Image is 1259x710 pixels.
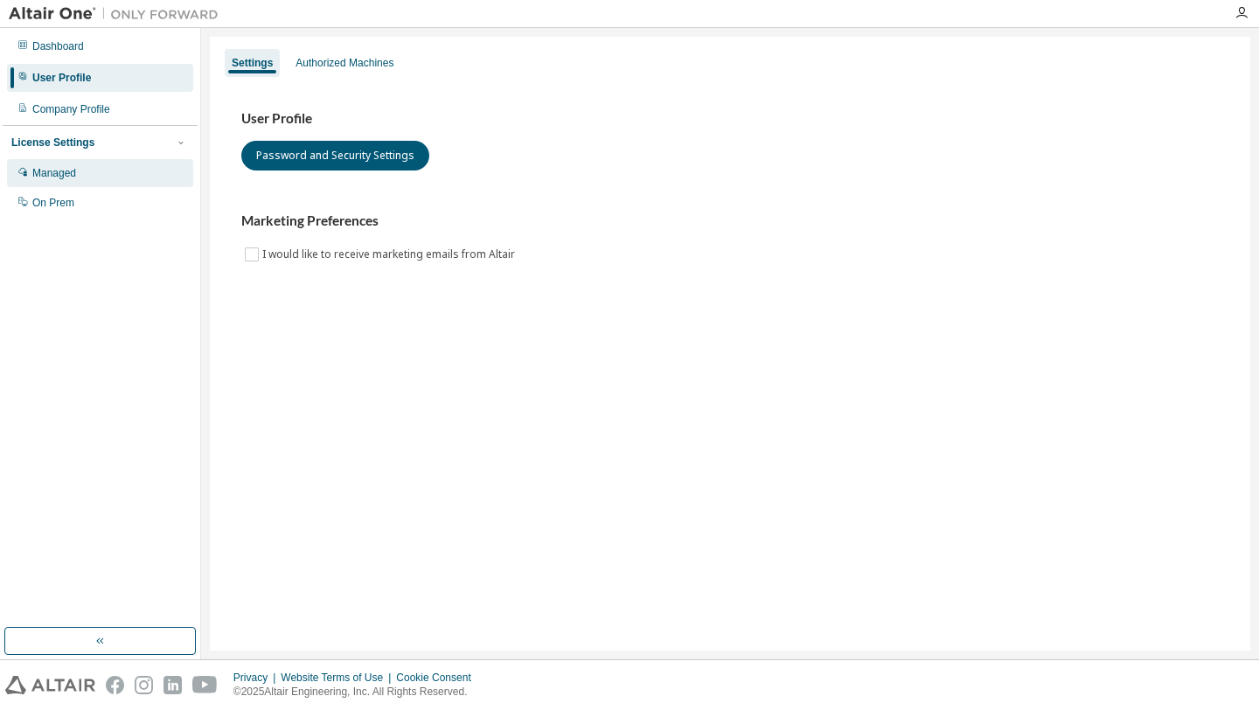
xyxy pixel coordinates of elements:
div: Dashboard [32,39,84,53]
img: instagram.svg [135,676,153,694]
img: Altair One [9,5,227,23]
h3: Marketing Preferences [241,212,1219,230]
img: altair_logo.svg [5,676,95,694]
div: Privacy [233,671,281,685]
div: Cookie Consent [396,671,481,685]
img: youtube.svg [192,676,218,694]
div: User Profile [32,71,91,85]
p: © 2025 Altair Engineering, Inc. All Rights Reserved. [233,685,482,700]
div: Settings [232,56,273,70]
div: Company Profile [32,102,110,116]
div: License Settings [11,136,94,150]
img: facebook.svg [106,676,124,694]
h3: User Profile [241,110,1219,128]
div: Website Terms of Use [281,671,396,685]
div: On Prem [32,196,74,210]
button: Password and Security Settings [241,141,429,171]
div: Authorized Machines [296,56,393,70]
img: linkedin.svg [163,676,182,694]
label: I would like to receive marketing emails from Altair [262,244,518,265]
div: Managed [32,166,76,180]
